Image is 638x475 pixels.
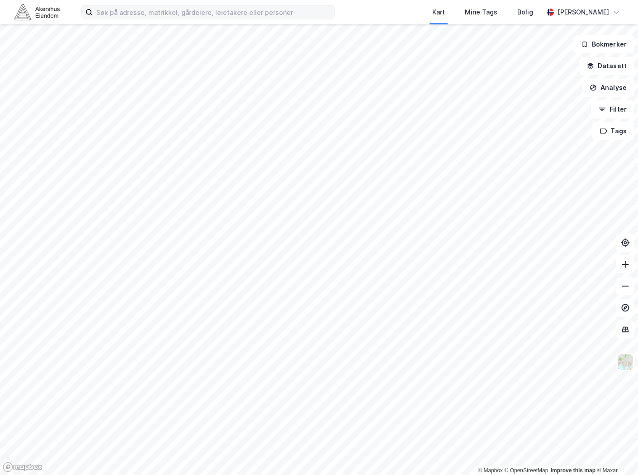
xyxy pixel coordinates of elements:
img: akershus-eiendom-logo.9091f326c980b4bce74ccdd9f866810c.svg [14,4,60,20]
div: Kontrollprogram for chat [593,432,638,475]
iframe: Chat Widget [593,432,638,475]
div: Kart [432,7,445,18]
div: Bolig [517,7,533,18]
input: Søk på adresse, matrikkel, gårdeiere, leietakere eller personer [93,5,334,19]
div: [PERSON_NAME] [558,7,609,18]
div: Mine Tags [465,7,497,18]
